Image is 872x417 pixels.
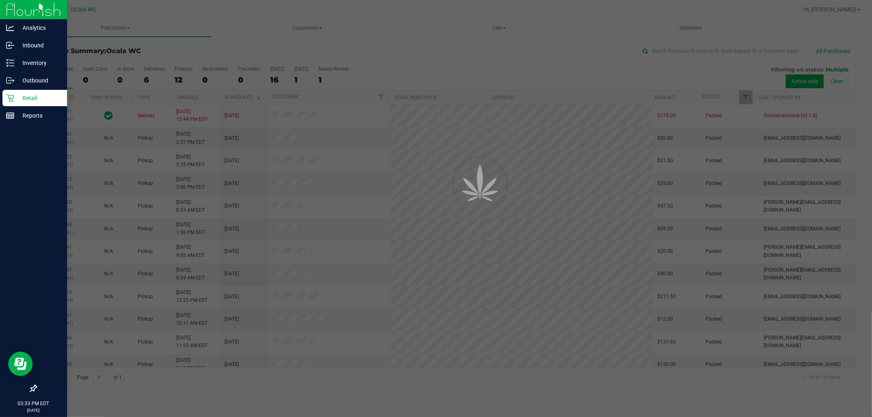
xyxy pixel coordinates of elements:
[4,407,63,413] p: [DATE]
[6,59,14,67] inline-svg: Inventory
[6,24,14,32] inline-svg: Analytics
[6,94,14,102] inline-svg: Retail
[14,76,63,85] p: Outbound
[8,352,33,376] iframe: Resource center
[6,41,14,49] inline-svg: Inbound
[14,40,63,50] p: Inbound
[14,93,63,103] p: Retail
[6,111,14,120] inline-svg: Reports
[14,23,63,33] p: Analytics
[4,400,63,407] p: 03:33 PM EDT
[6,76,14,85] inline-svg: Outbound
[14,111,63,120] p: Reports
[14,58,63,68] p: Inventory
